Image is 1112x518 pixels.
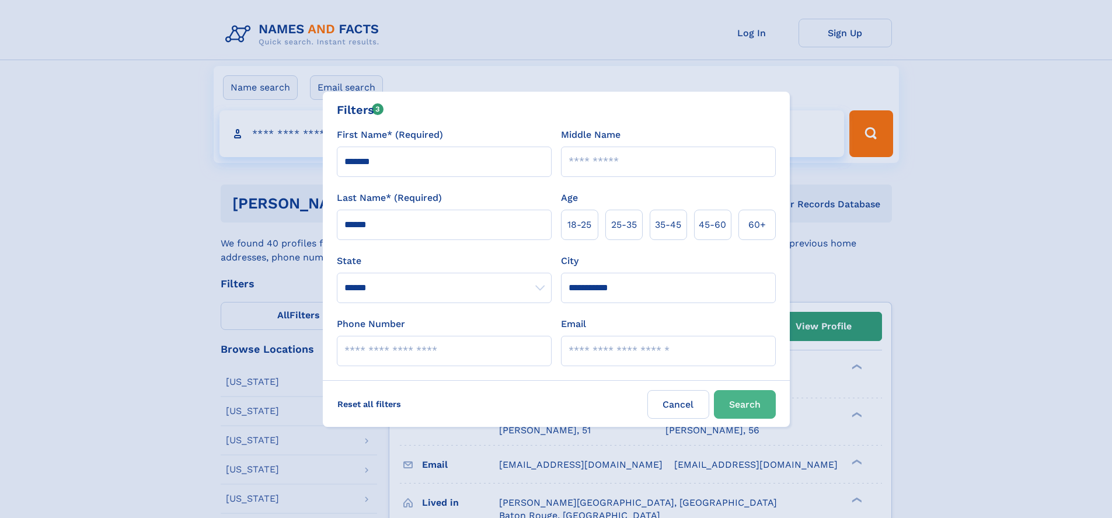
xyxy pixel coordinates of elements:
[561,317,586,331] label: Email
[561,254,578,268] label: City
[561,128,621,142] label: Middle Name
[699,218,726,232] span: 45‑60
[337,128,443,142] label: First Name* (Required)
[330,390,409,418] label: Reset all filters
[748,218,766,232] span: 60+
[337,101,384,119] div: Filters
[337,254,552,268] label: State
[567,218,591,232] span: 18‑25
[655,218,681,232] span: 35‑45
[337,317,405,331] label: Phone Number
[561,191,578,205] label: Age
[337,191,442,205] label: Last Name* (Required)
[647,390,709,419] label: Cancel
[714,390,776,419] button: Search
[611,218,637,232] span: 25‑35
